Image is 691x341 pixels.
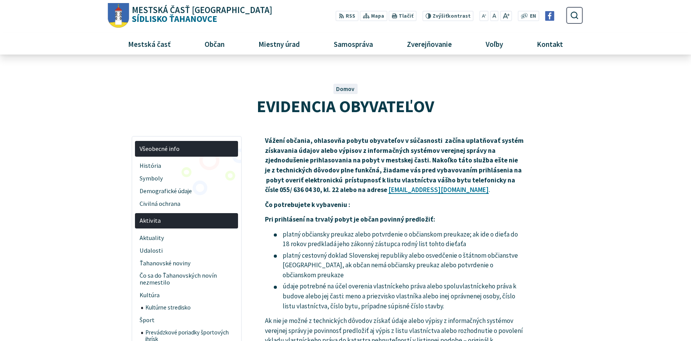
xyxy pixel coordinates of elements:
a: Logo Sídlisko Ťahanovce, prejsť na domovskú stránku. [108,3,272,28]
p: . [265,136,524,195]
a: RSS [336,11,358,21]
span: Občan [201,33,227,54]
span: Voľby [483,33,506,54]
a: Kultúra [135,289,238,302]
strong: 055/ 636 04 30, kl. 22 alebo na adrese [280,185,387,194]
span: Mapa [371,12,384,20]
a: Domov [336,85,355,93]
span: Zverejňovanie [404,33,455,54]
button: Tlačiť [389,11,416,21]
a: Všeobecné info [135,141,238,157]
a: [EMAIL_ADDRESS][DOMAIN_NAME] [388,185,489,194]
a: Ťahanovské noviny [135,257,238,270]
span: Kultúrne stredisko [145,302,234,314]
span: Samospráva [331,33,376,54]
li: platný občiansky preukaz alebo potvrdenie o občianskom preukaze; ak ide o dieťa do 18 rokov predk... [274,230,524,249]
button: Zmenšiť veľkosť písma [480,11,489,21]
span: Civilná ochrana [140,197,234,210]
span: Ťahanovské noviny [140,257,234,270]
a: Čo sa do Ťahanovských novín nezmestilo [135,270,238,289]
span: Mestská časť [GEOGRAPHIC_DATA] [132,6,272,15]
span: RSS [346,12,355,20]
a: História [135,159,238,172]
li: platný cestovný doklad Slovenskej republiky alebo osvedčenie o štátnom občianstve [GEOGRAPHIC_DAT... [274,251,524,280]
span: Kultúra [140,289,234,302]
a: Miestny úrad [244,33,314,54]
strong: Pri prihlásení na trvalý pobyt je občan povinný predložiť: [265,215,435,223]
span: EN [530,12,536,20]
a: EN [528,12,538,20]
a: Mapa [360,11,387,21]
span: Sídlisko Ťahanovce [129,6,273,23]
a: Udalosti [135,244,238,257]
span: Kontakt [534,33,566,54]
span: Demografické údaje [140,185,234,197]
button: Zväčšiť veľkosť písma [500,11,512,21]
button: Nastaviť pôvodnú veľkosť písma [490,11,498,21]
span: Symboly [140,172,234,185]
button: Zvýšiťkontrast [422,11,473,21]
img: Prejsť na Facebook stránku [545,11,554,21]
span: História [140,159,234,172]
a: Voľby [472,33,517,54]
span: Všeobecné info [140,142,234,155]
strong: Vážení občania, ohlasovňa pobytu obyvateľov v súčasnosti začína uplatňovať systém získavania údaj... [265,136,524,194]
a: Symboly [135,172,238,185]
span: EVIDENCIA OBYVATEĽOV [257,96,434,117]
span: kontrast [433,13,471,19]
span: Udalosti [140,244,234,257]
span: Čo sa do Ťahanovských novín nezmestilo [140,270,234,289]
img: Prejsť na domovskú stránku [108,3,129,28]
a: Zverejňovanie [393,33,466,54]
span: Aktivita [140,215,234,227]
a: Šport [135,314,238,326]
li: údaje potrebné na účel overenia vlastníckeho práva alebo spoluvlastníckeho práva k budove alebo j... [274,281,524,311]
a: Kultúrne stredisko [141,302,238,314]
span: Tlačiť [399,13,413,19]
span: Zvýšiť [433,13,448,19]
strong: Čo potrebujete k vybaveniu : [265,200,350,209]
span: Miestny úrad [255,33,303,54]
a: Kontakt [523,33,577,54]
a: Demografické údaje [135,185,238,197]
a: Samospráva [320,33,387,54]
a: Aktivita [135,213,238,229]
a: Mestská časť [114,33,185,54]
span: Aktuality [140,232,234,244]
span: Šport [140,314,234,326]
span: Mestská časť [125,33,173,54]
a: Civilná ochrana [135,197,238,210]
a: Občan [190,33,238,54]
a: Aktuality [135,232,238,244]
